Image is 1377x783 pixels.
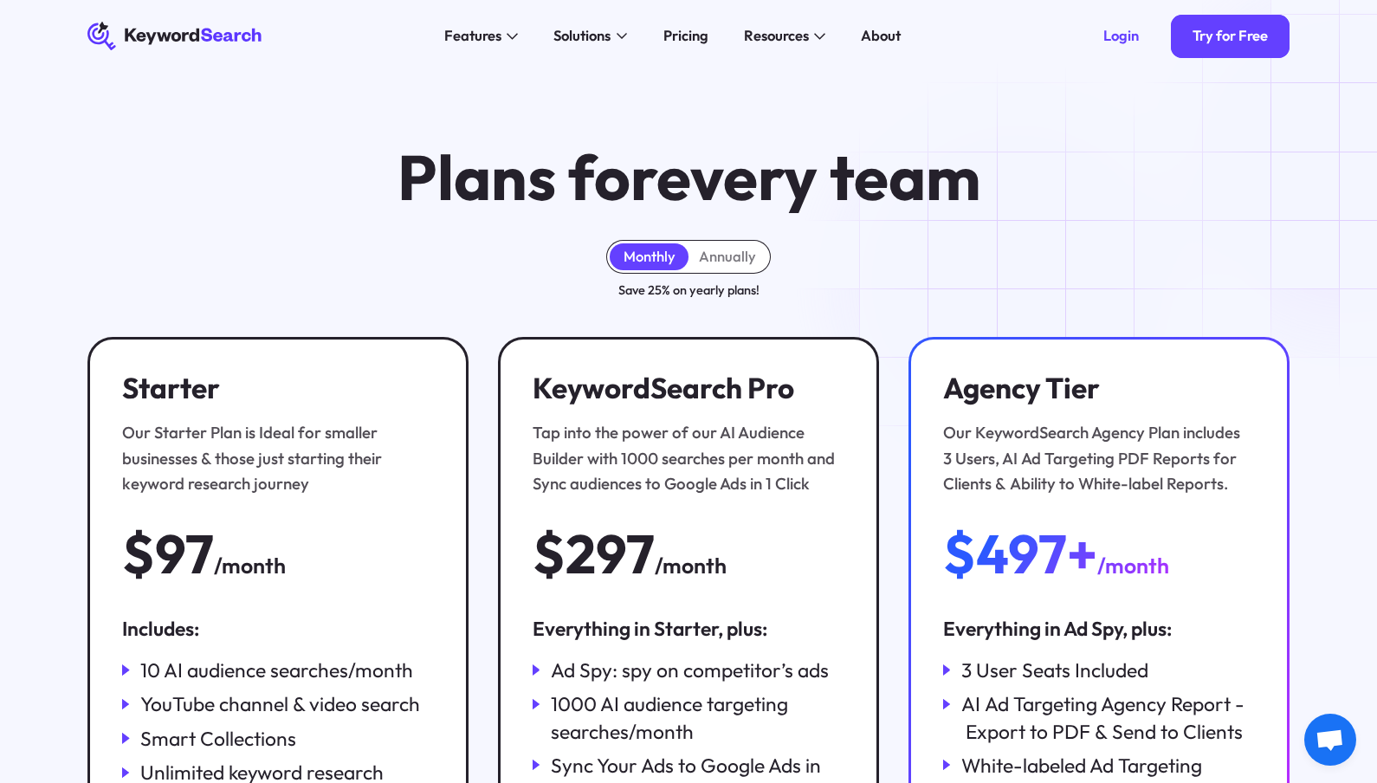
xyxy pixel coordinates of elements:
div: Smart Collections [140,725,296,752]
div: Annually [699,248,756,266]
div: Everything in Ad Spy, plus: [943,615,1255,642]
div: /month [1097,549,1169,583]
h1: Plans for [398,144,980,210]
div: /month [214,549,286,583]
div: Ad Spy: spy on competitor’s ads [551,657,829,683]
div: Try for Free [1193,27,1268,45]
div: Features [444,25,501,47]
div: YouTube channel & video search [140,690,420,717]
div: Our KeywordSearch Agency Plan includes 3 Users, AI Ad Targeting PDF Reports for Clients & Ability... [943,420,1245,496]
div: $297 [533,525,655,582]
div: Our Starter Plan is Ideal for smaller businesses & those just starting their keyword research jou... [122,420,424,496]
div: 1000 AI audience targeting searches/month [551,690,844,744]
div: 3 User Seats Included [961,657,1148,683]
h3: Agency Tier [943,372,1245,405]
h3: Starter [122,372,424,405]
div: Tap into the power of our AI Audience Builder with 1000 searches per month and Sync audiences to ... [533,420,835,496]
div: Save 25% on yearly plans! [618,281,760,301]
div: Resources [744,25,809,47]
div: /month [655,549,727,583]
a: Pricing [652,22,719,50]
div: 10 AI audience searches/month [140,657,413,683]
a: Open chat [1304,714,1356,766]
a: About [850,22,912,50]
a: Login [1082,15,1160,58]
div: AI Ad Targeting Agency Report - Export to PDF & Send to Clients [961,690,1255,744]
div: $497+ [943,525,1097,582]
span: every team [656,137,980,217]
div: $97 [122,525,214,582]
h3: KeywordSearch Pro [533,372,835,405]
div: Login [1103,27,1139,45]
div: Monthly [624,248,676,266]
div: Includes: [122,615,434,642]
div: Solutions [553,25,611,47]
div: Pricing [663,25,708,47]
a: Try for Free [1171,15,1290,58]
div: About [861,25,901,47]
div: Everything in Starter, plus: [533,615,844,642]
